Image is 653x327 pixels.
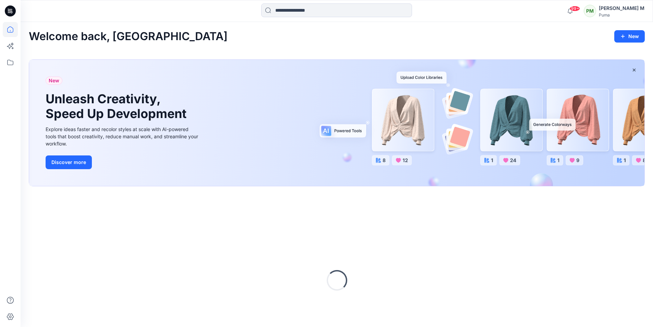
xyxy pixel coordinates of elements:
[614,30,645,43] button: New
[46,126,200,147] div: Explore ideas faster and recolor styles at scale with AI-powered tools that boost creativity, red...
[46,155,200,169] a: Discover more
[46,155,92,169] button: Discover more
[599,4,644,12] div: [PERSON_NAME] M
[46,92,190,121] h1: Unleash Creativity, Speed Up Development
[570,6,580,11] span: 99+
[584,5,596,17] div: PM
[29,30,228,43] h2: Welcome back, [GEOGRAPHIC_DATA]
[49,77,59,85] span: New
[599,12,644,17] div: Puma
